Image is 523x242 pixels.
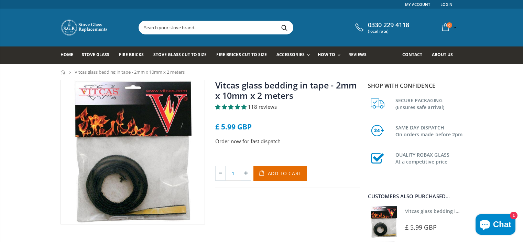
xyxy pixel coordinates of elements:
[82,52,109,57] span: Stove Glass
[153,52,207,57] span: Stove Glass Cut To Size
[61,80,205,224] img: vitcas-stove-tape-self-adhesive-black_800x_crop_center.jpg
[318,52,335,57] span: How To
[61,70,66,74] a: Home
[402,46,427,64] a: Contact
[276,52,304,57] span: Accessories
[439,21,458,34] a: 0
[405,223,437,231] span: £ 5.99 GBP
[276,46,313,64] a: Accessories
[368,29,409,34] span: (local rate)
[395,150,463,165] h3: QUALITY ROBAX GLASS At a competitive price
[61,46,78,64] a: Home
[75,69,185,75] span: Vitcas glass bedding in tape - 2mm x 10mm x 2 meters
[215,79,357,101] a: Vitcas glass bedding in tape - 2mm x 10mm x 2 meters
[215,122,252,131] span: £ 5.99 GBP
[248,103,277,110] span: 118 reviews
[368,21,409,29] span: 0330 229 4118
[447,22,452,28] span: 0
[277,21,292,34] button: Search
[473,214,517,236] inbox-online-store-chat: Shopify online store chat
[368,194,463,199] div: Customers also purchased...
[82,46,115,64] a: Stove Glass
[216,52,267,57] span: Fire Bricks Cut To Size
[61,52,73,57] span: Home
[368,82,463,90] p: Shop with confidence
[348,46,372,64] a: Reviews
[215,137,360,145] p: Order now for fast dispatch
[153,46,212,64] a: Stove Glass Cut To Size
[353,21,409,34] a: 0330 229 4118 (local rate)
[139,21,370,34] input: Search your stove brand...
[119,52,144,57] span: Fire Bricks
[432,46,458,64] a: About us
[348,52,367,57] span: Reviews
[368,206,400,238] img: Vitcas stove glass bedding in tape
[215,103,248,110] span: 4.85 stars
[61,19,109,36] img: Stove Glass Replacement
[395,96,463,111] h3: SECURE PACKAGING (Ensures safe arrival)
[268,170,302,177] span: Add to Cart
[402,52,422,57] span: Contact
[395,123,463,138] h3: SAME DAY DISPATCH On orders made before 2pm
[216,46,272,64] a: Fire Bricks Cut To Size
[119,46,149,64] a: Fire Bricks
[318,46,344,64] a: How To
[432,52,453,57] span: About us
[253,166,307,181] button: Add to Cart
